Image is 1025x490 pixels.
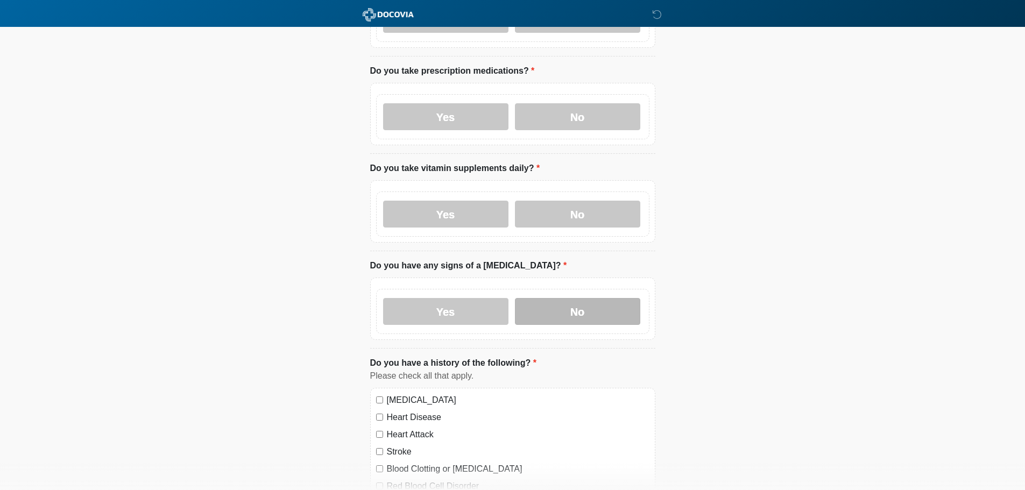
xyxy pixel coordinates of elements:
[515,201,640,228] label: No
[370,259,567,272] label: Do you have any signs of a [MEDICAL_DATA]?
[376,431,383,438] input: Heart Attack
[387,394,649,407] label: [MEDICAL_DATA]
[515,298,640,325] label: No
[370,162,540,175] label: Do you take vitamin supplements daily?
[370,357,536,370] label: Do you have a history of the following?
[515,103,640,130] label: No
[359,8,417,22] img: ABC Med Spa- GFEase Logo
[376,414,383,421] input: Heart Disease
[387,428,649,441] label: Heart Attack
[387,463,649,475] label: Blood Clotting or [MEDICAL_DATA]
[387,445,649,458] label: Stroke
[376,482,383,489] input: Red Blood Cell Disorder
[383,103,508,130] label: Yes
[370,370,655,382] div: Please check all that apply.
[383,201,508,228] label: Yes
[376,396,383,403] input: [MEDICAL_DATA]
[376,448,383,455] input: Stroke
[387,411,649,424] label: Heart Disease
[370,65,535,77] label: Do you take prescription medications?
[383,298,508,325] label: Yes
[376,465,383,472] input: Blood Clotting or [MEDICAL_DATA]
